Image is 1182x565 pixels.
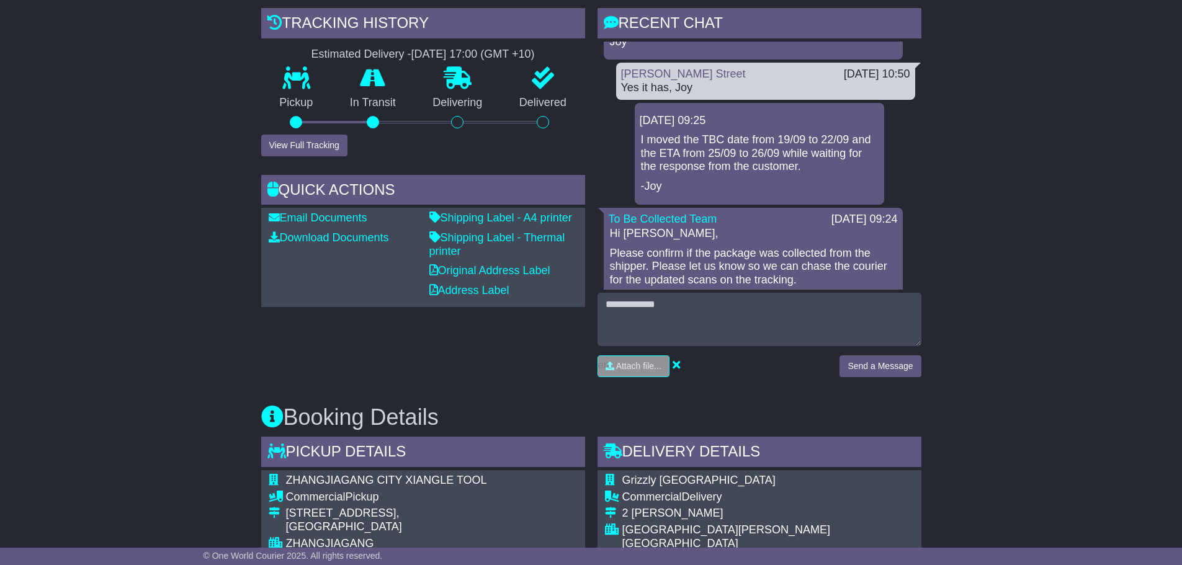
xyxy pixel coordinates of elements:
div: Tracking history [261,8,585,42]
div: ZHANGJIAGANG [286,537,578,551]
div: [DATE] 17:00 (GMT +10) [411,48,535,61]
a: Email Documents [269,211,367,224]
div: Delivery Details [598,437,921,470]
p: I moved the TBC date from 19/09 to 22/09 and the ETA from 25/09 to 26/09 while waiting for the re... [641,133,878,174]
div: Estimated Delivery - [261,48,585,61]
span: ZHANGJIAGANG CITY XIANGLE TOOL [286,474,487,486]
div: [DATE] 09:25 [640,114,879,128]
a: [PERSON_NAME] Street [621,68,746,80]
p: Delivered [501,96,585,110]
div: RECENT CHAT [598,8,921,42]
span: Commercial [286,491,346,503]
p: Delivering [414,96,501,110]
div: Yes it has, Joy [621,81,910,95]
div: [GEOGRAPHIC_DATA] [286,520,578,534]
p: Please confirm if the package was collected from the shipper. Please let us know so we can chase ... [610,247,897,287]
a: To Be Collected Team [609,213,717,225]
div: [DATE] 09:24 [831,213,898,226]
button: View Full Tracking [261,135,347,156]
span: Commercial [622,491,682,503]
a: Shipping Label - Thermal printer [429,231,565,257]
div: [DATE] 10:50 [844,68,910,81]
div: [GEOGRAPHIC_DATA][PERSON_NAME][GEOGRAPHIC_DATA] [622,523,914,550]
div: Delivery [622,491,914,504]
span: © One World Courier 2025. All rights reserved. [204,551,383,561]
div: [STREET_ADDRESS], [286,507,578,520]
a: Download Documents [269,231,389,244]
div: Pickup Details [261,437,585,470]
h3: Booking Details [261,405,921,430]
p: In Transit [331,96,414,110]
p: Pickup [261,96,332,110]
a: Shipping Label - A4 printer [429,211,572,224]
div: Quick Actions [261,175,585,208]
button: Send a Message [839,355,921,377]
div: Pickup [286,491,578,504]
span: Grizzly [GEOGRAPHIC_DATA] [622,474,776,486]
a: Address Label [429,284,509,296]
p: Hi [PERSON_NAME], [610,227,897,241]
a: Original Address Label [429,264,550,277]
p: -Joy [641,180,878,194]
div: 2 [PERSON_NAME] [622,507,914,520]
